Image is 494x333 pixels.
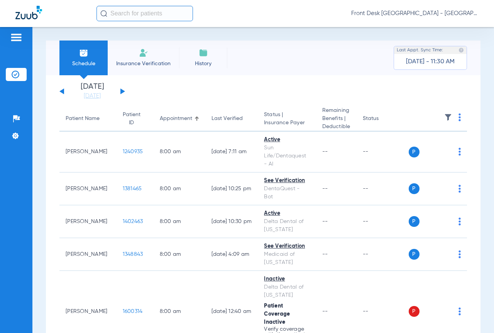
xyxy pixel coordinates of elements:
img: Search Icon [100,10,107,17]
td: [DATE] 4:09 AM [205,238,258,271]
div: DentaQuest - Bot [264,185,310,201]
span: 1240935 [123,149,143,154]
span: History [185,60,222,68]
th: Remaining Benefits | [316,106,357,132]
span: Last Appt. Sync Time: [397,46,443,54]
img: group-dot-blue.svg [458,250,461,258]
div: Last Verified [211,115,252,123]
img: History [199,48,208,57]
div: Delta Dental of [US_STATE] [264,283,310,299]
span: -- [322,309,328,314]
td: 8:00 AM [154,238,205,271]
span: P [409,249,420,260]
img: Zuub Logo [15,6,42,19]
td: 8:00 AM [154,172,205,205]
div: See Verification [264,242,310,250]
td: [PERSON_NAME] [59,205,117,238]
img: group-dot-blue.svg [458,185,461,193]
th: Status [357,106,409,132]
div: Patient ID [123,111,140,127]
div: Active [264,136,310,144]
span: Patient Coverage Inactive [264,303,290,325]
td: [PERSON_NAME] [59,238,117,271]
span: Insurance Payer [264,119,310,127]
div: See Verification [264,177,310,185]
td: -- [357,132,409,172]
img: filter.svg [444,113,452,121]
div: Last Verified [211,115,243,123]
div: Appointment [160,115,199,123]
td: -- [357,205,409,238]
th: Status | [258,106,316,132]
td: 8:00 AM [154,132,205,172]
li: [DATE] [69,83,115,100]
span: [DATE] - 11:30 AM [406,58,455,66]
div: Patient ID [123,111,147,127]
img: group-dot-blue.svg [458,308,461,315]
span: -- [322,219,328,224]
span: -- [322,252,328,257]
div: Patient Name [66,115,100,123]
span: P [409,216,420,227]
div: Inactive [264,275,310,283]
img: group-dot-blue.svg [458,113,461,121]
img: Manual Insurance Verification [139,48,148,57]
span: -- [322,149,328,154]
div: Delta Dental of [US_STATE] [264,218,310,234]
span: -- [322,186,328,191]
div: Sun Life/Dentaquest - AI [264,144,310,168]
img: last sync help info [458,47,464,53]
a: [DATE] [69,92,115,100]
img: Schedule [79,48,88,57]
div: Patient Name [66,115,110,123]
div: Medicaid of [US_STATE] [264,250,310,267]
td: 8:00 AM [154,205,205,238]
span: P [409,306,420,317]
span: 1348843 [123,252,143,257]
span: 1402463 [123,219,143,224]
span: P [409,147,420,157]
img: group-dot-blue.svg [458,218,461,225]
td: [PERSON_NAME] [59,172,117,205]
span: 1600314 [123,309,143,314]
input: Search for patients [96,6,193,21]
span: Schedule [65,60,102,68]
span: P [409,183,420,194]
td: -- [357,172,409,205]
td: -- [357,238,409,271]
td: [DATE] 7:11 AM [205,132,258,172]
span: Deductible [322,123,350,131]
img: group-dot-blue.svg [458,148,461,156]
td: [DATE] 10:25 PM [205,172,258,205]
span: 1381465 [123,186,142,191]
td: [DATE] 10:30 PM [205,205,258,238]
img: hamburger-icon [10,33,22,42]
div: Active [264,210,310,218]
span: Insurance Verification [113,60,173,68]
td: [PERSON_NAME] [59,132,117,172]
span: Front Desk [GEOGRAPHIC_DATA] - [GEOGRAPHIC_DATA] | My Community Dental Centers [351,10,479,17]
div: Appointment [160,115,192,123]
